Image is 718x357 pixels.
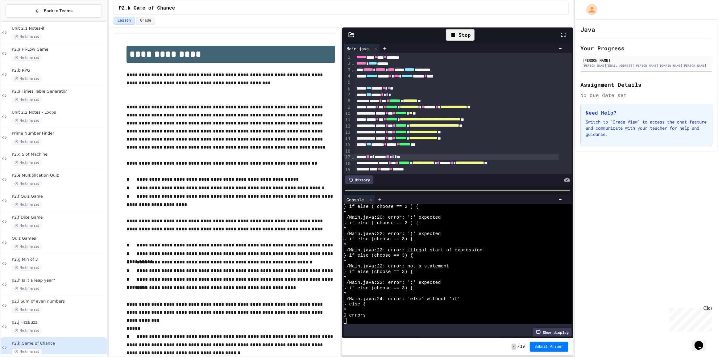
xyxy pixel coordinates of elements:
[12,55,42,61] span: No time set
[344,196,367,203] div: Console
[12,202,42,208] span: No time set
[344,111,351,117] div: 10
[12,244,42,250] span: No time set
[580,91,712,99] div: No due date set
[12,194,106,199] span: P2.f Quiz Game
[344,231,441,237] span: ./Main.java:22: error: '(' expected
[446,29,475,41] div: Stop
[351,67,354,72] span: Fold line
[580,44,712,52] h2: Your Progress
[136,17,155,25] button: Grade
[44,8,73,14] span: Back to Teams
[344,237,413,242] span: } if else (choose == 3) {
[344,123,351,129] div: 12
[582,63,711,68] div: [PERSON_NAME][EMAIL_ADDRESS][PERSON_NAME][DOMAIN_NAME][PERSON_NAME]
[580,25,595,34] h1: Java
[12,97,42,103] span: No time set
[351,174,354,178] span: Fold line
[344,313,366,318] span: 9 errors
[6,4,102,18] button: Back to Teams
[344,98,351,104] div: 8
[520,344,525,349] span: 10
[12,320,106,325] span: p2.j FizzBuzz
[533,328,572,337] div: Show display
[12,181,42,187] span: No time set
[2,2,43,39] div: Chat with us now!Close
[512,344,516,350] span: -
[344,148,351,154] div: 16
[517,344,520,349] span: /
[12,223,42,229] span: No time set
[344,264,449,269] span: ./Main.java:22: error: not a statement
[12,299,106,304] span: p2.i Sum of even numbers
[344,280,441,286] span: ./Main.java:22: error: ';' expected
[12,34,42,40] span: No time set
[344,136,351,142] div: 14
[12,152,106,157] span: P2.d Slot Machine
[344,142,351,148] div: 15
[344,296,460,302] span: ./Main.java:24: error: 'else' without 'if'
[12,68,106,73] span: P2.b RPG
[12,286,42,292] span: No time set
[345,175,373,184] div: History
[12,215,106,220] span: P2.f Dice Game
[344,117,351,123] div: 11
[344,226,347,231] span: ^
[344,275,347,280] span: ^
[535,344,564,349] span: Submit Answer
[12,110,106,115] span: Unit 2.2 Notes - Loops
[586,109,707,116] h3: Need Help?
[344,167,351,173] div: 19
[12,236,106,241] span: Quiz Games
[12,131,106,136] span: Prime Number Finder
[12,26,106,31] span: Unit 2.1 Notes-if
[344,253,413,258] span: } if else (choose == 3) {
[344,302,366,307] span: } else {
[12,341,106,346] span: P2.k Game of Chance
[692,332,712,351] iframe: chat widget
[667,305,712,332] iframe: chat widget
[12,139,42,145] span: No time set
[12,89,106,94] span: P2.a Times Table Generator
[344,92,351,98] div: 7
[580,80,712,89] h2: Assignment Details
[12,257,106,262] span: P2.g Min of 3
[582,57,711,63] div: [PERSON_NAME]
[12,47,106,52] span: P2.a Hi-Low Game
[344,269,413,275] span: } if else (choose == 3) {
[119,5,175,12] span: P2.k Game of Chance
[344,161,351,167] div: 18
[344,104,351,111] div: 9
[12,349,42,355] span: No time set
[344,45,372,52] div: Main.java
[344,173,351,179] div: 20
[344,248,483,253] span: ./Main.java:22: error: illegal start of expression
[344,44,380,53] div: Main.java
[344,79,351,86] div: 5
[586,119,707,137] p: Switch to "Grade View" to access the chat feature and communicate with your teacher for help and ...
[344,195,375,204] div: Console
[344,286,413,291] span: } if else (choose == 3) {
[12,307,42,313] span: No time set
[344,291,347,296] span: ^
[344,54,351,61] div: 1
[344,61,351,67] div: 2
[344,242,347,248] span: ^
[344,215,441,220] span: ./Main.java:20: error: ';' expected
[344,204,419,210] span: } if else ( choose == 2 ) {
[344,258,347,264] span: ^
[12,265,42,271] span: No time set
[344,154,351,160] div: 17
[344,307,347,313] span: ^
[530,342,569,352] button: Submit Answer
[12,278,106,283] span: p2.h Is it a leap year?
[12,328,42,334] span: No time set
[344,220,419,226] span: } if else ( choose == 2 ) {
[344,129,351,136] div: 13
[351,61,354,66] span: Fold line
[344,67,351,73] div: 3
[12,160,42,166] span: No time set
[12,118,42,124] span: No time set
[351,155,354,160] span: Fold line
[344,73,351,79] div: 4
